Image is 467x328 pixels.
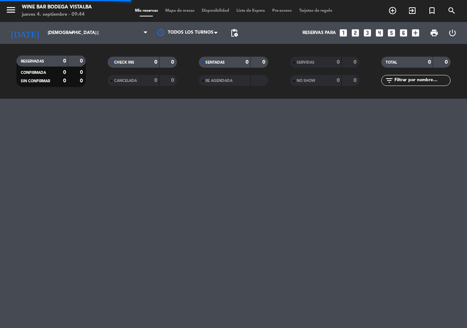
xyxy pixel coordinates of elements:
strong: 0 [428,60,431,65]
i: [DATE] [5,25,44,41]
span: CANCELADA [114,79,137,83]
i: exit_to_app [408,6,417,15]
span: Mapa de mesas [162,9,198,13]
i: add_box [411,28,420,38]
strong: 0 [63,59,66,64]
strong: 0 [80,59,84,64]
span: NO SHOW [297,79,315,83]
strong: 0 [80,78,84,83]
i: arrow_drop_down [68,29,77,37]
i: looks_6 [399,28,408,38]
i: add_circle_outline [388,6,397,15]
i: looks_4 [375,28,384,38]
i: looks_3 [363,28,372,38]
span: Reservas para [302,30,336,35]
span: TOTAL [386,61,397,64]
span: Tarjetas de regalo [296,9,336,13]
strong: 0 [154,78,157,83]
span: SERVIDAS [297,61,314,64]
span: Lista de Espera [233,9,269,13]
strong: 0 [262,60,267,65]
span: RE AGENDADA [205,79,232,83]
button: menu [5,4,16,18]
strong: 0 [80,70,84,75]
input: Filtrar por nombre... [394,76,450,84]
span: Pre-acceso [269,9,296,13]
strong: 0 [154,60,157,65]
i: menu [5,4,16,15]
div: jueves 4. septiembre - 09:44 [22,11,92,18]
strong: 0 [63,78,66,83]
strong: 0 [354,60,358,65]
span: CONFIRMADA [21,71,46,75]
i: filter_list [385,76,394,85]
i: power_settings_new [448,29,457,37]
i: looks_5 [387,28,396,38]
strong: 0 [354,78,358,83]
i: search [447,6,456,15]
strong: 0 [171,60,175,65]
i: looks_one [339,28,348,38]
span: Disponibilidad [198,9,233,13]
span: Mis reservas [131,9,162,13]
strong: 0 [246,60,248,65]
strong: 0 [445,60,449,65]
strong: 0 [337,78,340,83]
span: RESERVADAS [21,60,44,63]
span: print [430,29,439,37]
strong: 0 [171,78,175,83]
span: SENTADAS [205,61,225,64]
i: looks_two [351,28,360,38]
strong: 0 [337,60,340,65]
strong: 0 [63,70,66,75]
span: CHECK INS [114,61,134,64]
span: SIN CONFIRMAR [21,79,50,83]
div: LOG OUT [443,22,462,44]
i: turned_in_not [428,6,436,15]
span: pending_actions [230,29,239,37]
div: Wine Bar Bodega Vistalba [22,4,92,11]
